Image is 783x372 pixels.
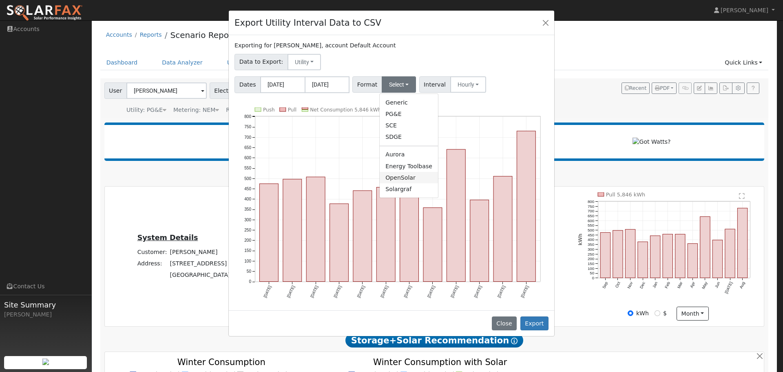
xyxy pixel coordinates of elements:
a: PG&E [380,108,438,120]
button: Utility [288,54,321,70]
a: Generic [380,97,438,108]
text: [DATE] [263,285,272,298]
a: SCE [380,120,438,131]
text: [DATE] [497,285,506,298]
text: 550 [244,166,251,170]
text: 400 [244,197,251,201]
rect: onclick="" [493,176,512,281]
text: 800 [244,114,251,119]
rect: onclick="" [376,187,395,281]
text: 300 [244,217,251,222]
text: 650 [244,145,251,150]
label: Exporting for [PERSON_NAME], account Default Account [234,41,396,50]
rect: onclick="" [400,187,419,281]
text: [DATE] [520,285,529,298]
text: 350 [244,207,251,212]
text: [DATE] [450,285,459,298]
text: [DATE] [403,285,412,298]
button: Hourly [450,76,487,93]
text: [DATE] [286,285,296,298]
text: [DATE] [333,285,342,298]
rect: onclick="" [447,149,465,282]
text: 200 [244,238,251,243]
text: Pull [288,107,296,113]
a: SDGE [380,131,438,143]
text: 700 [244,135,251,139]
span: Data to Export: [234,54,288,70]
text: 600 [244,156,251,160]
text: 0 [249,279,252,284]
text: 150 [244,248,251,253]
a: Solargraf [380,183,438,195]
text: 100 [244,259,251,263]
rect: onclick="" [330,204,349,282]
rect: onclick="" [260,184,279,282]
text: 450 [244,187,251,191]
text: Net Consumption 5,846 kWh [310,107,381,113]
rect: onclick="" [470,200,489,281]
span: Interval [419,76,451,93]
button: Select [382,76,416,93]
span: Dates [234,76,261,93]
rect: onclick="" [423,207,442,281]
text: 750 [244,125,251,129]
a: OpenSolar [380,172,438,183]
text: [DATE] [356,285,366,298]
h4: Export Utility Interval Data to CSV [234,16,381,29]
span: Format [352,76,382,93]
text: [DATE] [380,285,389,298]
rect: onclick="" [283,179,302,282]
button: Export [520,316,549,330]
text: 50 [247,269,252,274]
rect: onclick="" [517,131,536,282]
a: Energy Toolbase [380,160,438,172]
button: Close [492,316,517,330]
text: 500 [244,176,251,180]
text: [DATE] [473,285,482,298]
text: Push [263,107,275,113]
rect: onclick="" [353,191,372,282]
rect: onclick="" [306,177,325,281]
text: 250 [244,228,251,232]
a: Aurora [380,149,438,160]
text: [DATE] [310,285,319,298]
text: [DATE] [427,285,436,298]
button: Close [540,17,551,28]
